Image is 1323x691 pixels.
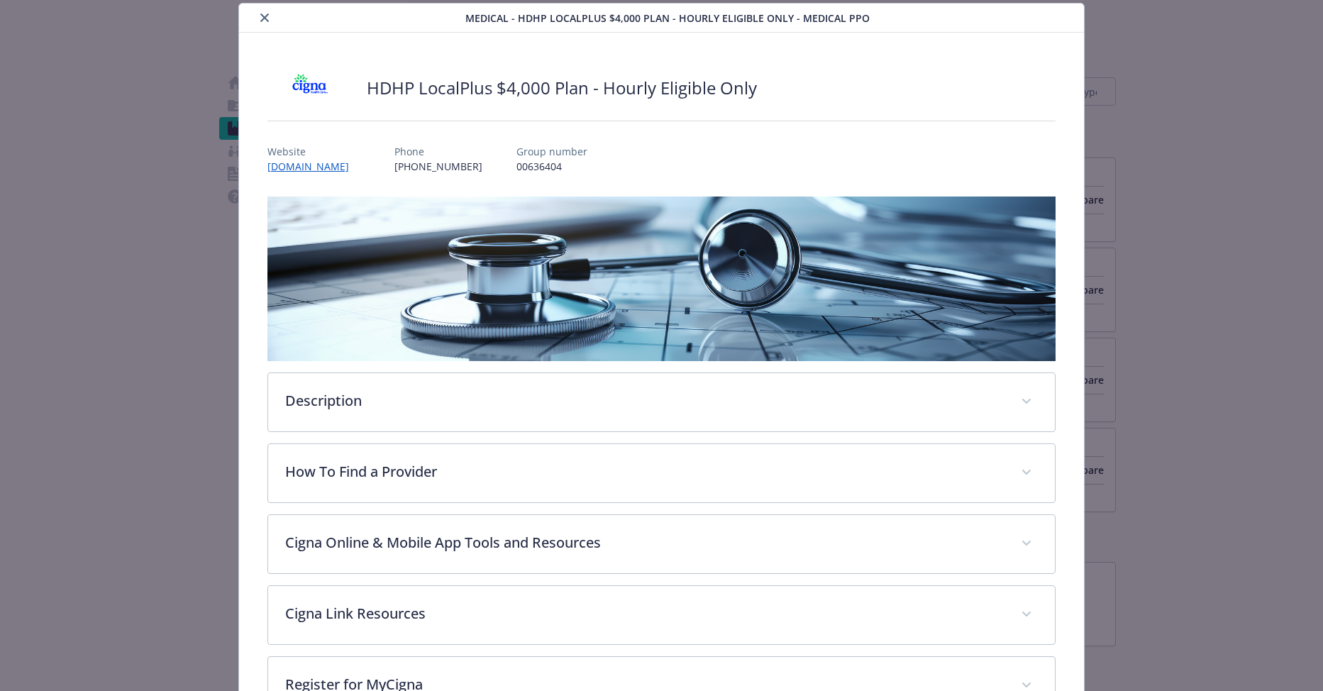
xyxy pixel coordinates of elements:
p: Description [285,390,1004,411]
h2: HDHP LocalPlus $4,000 Plan - Hourly Eligible Only [367,76,757,100]
div: Cigna Online & Mobile App Tools and Resources [268,515,1056,573]
p: [PHONE_NUMBER] [394,159,482,174]
p: Phone [394,144,482,159]
img: CIGNA [267,67,353,109]
p: Cigna Online & Mobile App Tools and Resources [285,532,1004,553]
div: Description [268,373,1056,431]
p: Website [267,144,360,159]
p: Group number [516,144,587,159]
div: Cigna Link Resources [268,586,1056,644]
p: How To Find a Provider [285,461,1004,482]
span: Medical - HDHP LocalPlus $4,000 Plan - Hourly Eligible Only - Medical PPO [465,11,870,26]
p: Cigna Link Resources [285,603,1004,624]
img: banner [267,197,1056,361]
button: close [256,9,273,26]
div: How To Find a Provider [268,444,1056,502]
p: 00636404 [516,159,587,174]
a: [DOMAIN_NAME] [267,160,360,173]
